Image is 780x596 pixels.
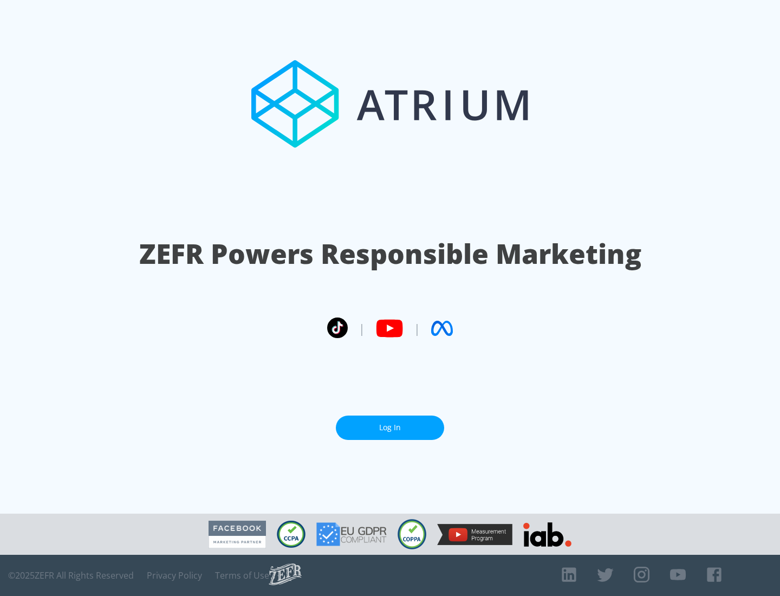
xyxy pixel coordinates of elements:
span: © 2025 ZEFR All Rights Reserved [8,570,134,581]
a: Terms of Use [215,570,269,581]
h1: ZEFR Powers Responsible Marketing [139,235,641,273]
img: GDPR Compliant [316,522,387,546]
img: CCPA Compliant [277,521,305,548]
img: COPPA Compliant [398,519,426,549]
img: IAB [523,522,571,547]
img: YouTube Measurement Program [437,524,512,545]
a: Privacy Policy [147,570,202,581]
span: | [359,320,365,336]
span: | [414,320,420,336]
a: Log In [336,416,444,440]
img: Facebook Marketing Partner [209,521,266,548]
